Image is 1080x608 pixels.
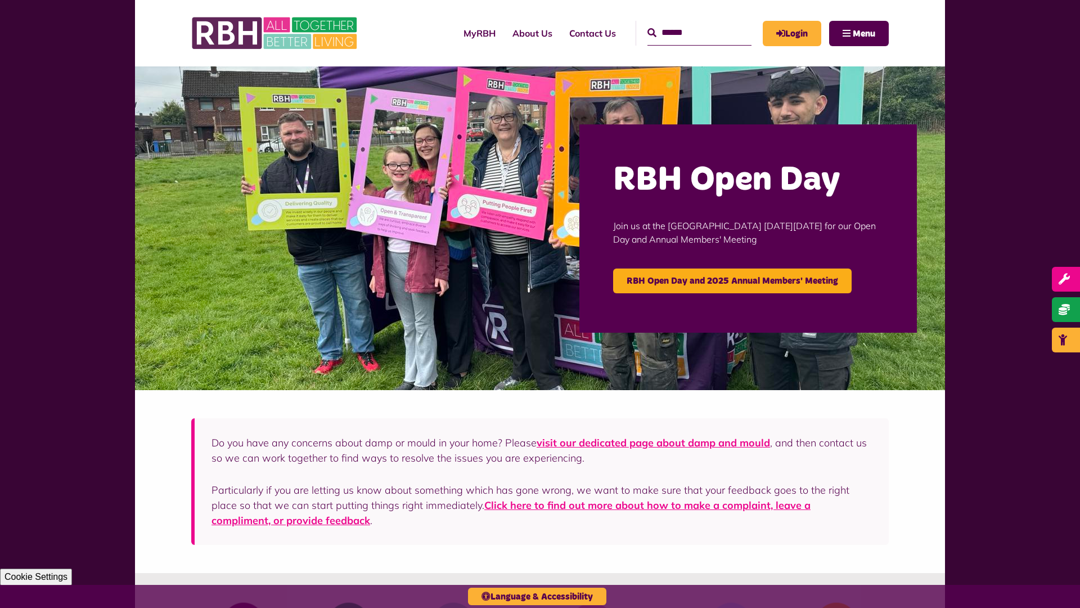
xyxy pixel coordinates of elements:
[613,158,883,202] h2: RBH Open Day
[468,588,606,605] button: Language & Accessibility
[537,436,770,449] a: visit our dedicated page about damp and mould
[455,18,504,48] a: MyRBH
[211,435,872,466] p: Do you have any concerns about damp or mould in your home? Please , and then contact us so we can...
[211,499,811,527] a: Click here to find out more about how to make a complaint, leave a compliment, or provide feedback
[191,11,360,55] img: RBH
[613,202,883,263] p: Join us at the [GEOGRAPHIC_DATA] [DATE][DATE] for our Open Day and Annual Members' Meeting
[504,18,561,48] a: About Us
[613,269,852,293] a: RBH Open Day and 2025 Annual Members' Meeting
[763,21,821,46] a: MyRBH
[853,29,875,38] span: Menu
[211,482,872,528] p: Particularly if you are letting us know about something which has gone wrong, we want to make sur...
[561,18,624,48] a: Contact Us
[135,66,945,390] img: Image (22)
[829,21,889,46] button: Navigation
